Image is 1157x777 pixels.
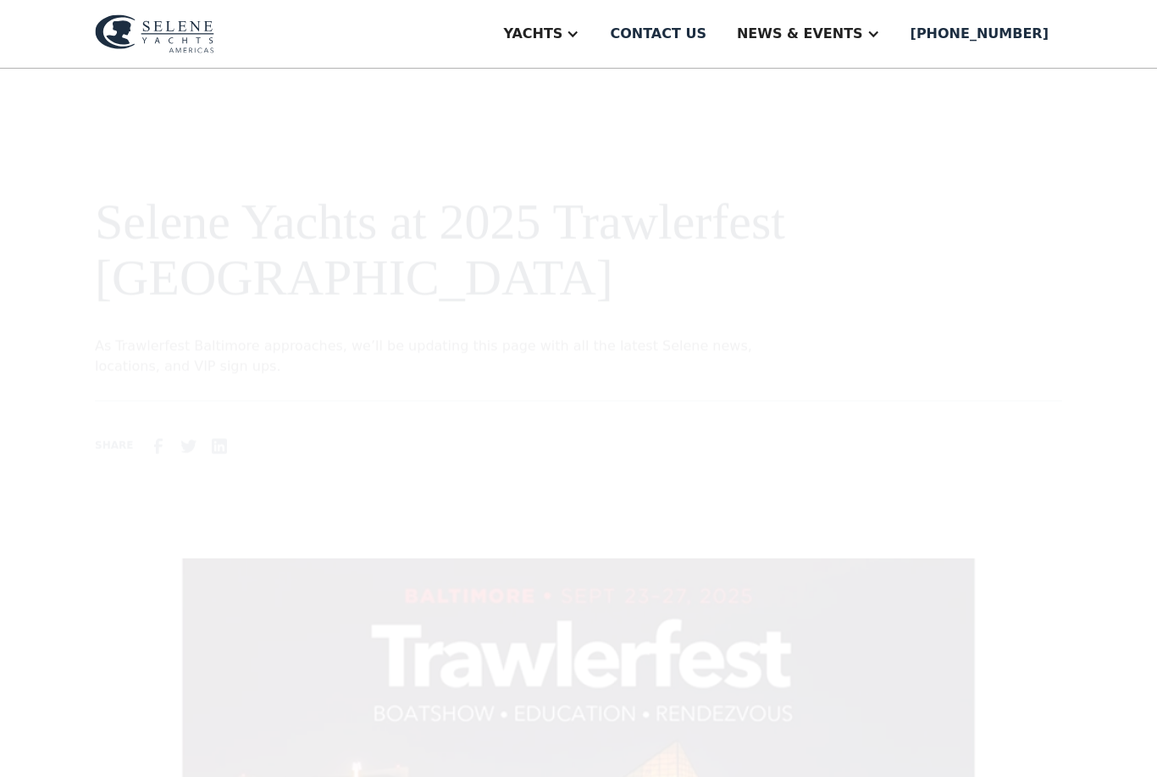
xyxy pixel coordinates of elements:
[179,436,199,456] img: Twitter
[209,436,230,456] img: Linkedin
[95,194,800,306] h1: Selene Yachts at 2025 Trawlerfest [GEOGRAPHIC_DATA]
[737,24,863,44] div: News & EVENTS
[911,24,1049,44] div: [PHONE_NUMBER]
[95,336,800,377] p: As Trawlerfest Baltimore approaches, we’ll be updating this page with all the latest Selene news,...
[610,24,706,44] div: Contact us
[95,14,214,53] img: logo
[95,438,133,453] div: SHARE
[148,436,169,456] img: facebook
[503,24,562,44] div: Yachts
